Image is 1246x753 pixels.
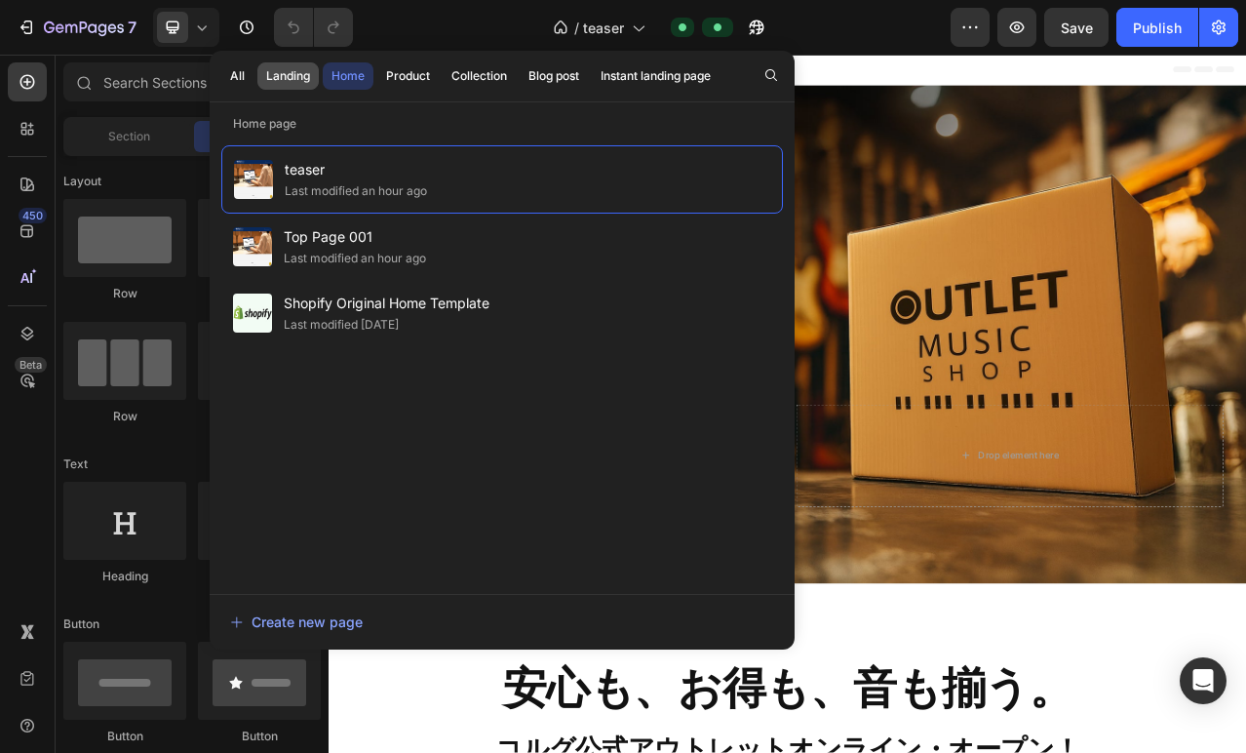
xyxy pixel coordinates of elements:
[63,408,186,425] div: Row
[284,249,426,268] div: Last modified an hour ago
[266,67,310,85] div: Landing
[574,18,579,38] span: /
[63,173,101,190] span: Layout
[63,728,186,745] div: Button
[29,131,577,271] img: gempages_569283610310345760-d13d093c-adf1-42d9-9c0d-fef5003c4d7b.png
[198,285,321,302] div: Row
[130,526,175,550] p: 日
[285,158,427,181] span: teaser
[1116,8,1198,47] button: Publish
[284,225,426,249] span: Top Page 001
[331,67,365,85] div: Home
[330,474,374,526] div: 57
[323,62,373,90] button: Home
[257,62,319,90] button: Landing
[63,456,88,473] span: Text
[274,8,353,47] div: Undo/Redo
[377,62,439,90] button: Product
[330,526,374,550] p: 分
[198,408,321,425] div: Row
[443,62,516,90] button: Collection
[221,62,253,90] button: All
[198,728,321,745] div: Button
[130,474,175,526] div: 04
[284,315,399,335] div: Last modified [DATE]
[230,67,245,85] div: All
[230,612,363,632] div: Create new page
[520,62,588,90] button: Blog post
[19,208,47,223] div: 450
[63,62,321,101] input: Search Sections & Elements
[1133,18,1182,38] div: Publish
[592,62,720,90] button: Instant landing page
[128,16,136,39] p: 7
[430,474,475,526] div: 05
[583,18,624,38] span: teaser
[63,568,186,585] div: Heading
[8,8,145,47] button: 7
[230,474,275,526] div: 18
[451,67,507,85] div: Collection
[198,568,321,585] div: Text Block
[63,615,99,633] span: Button
[528,67,579,85] div: Blog post
[386,67,430,85] div: Product
[29,271,577,415] img: gempages_569283610310345760-3199fb79-be30-4768-bfb1-957d2eeee4dc.png
[15,357,47,373] div: Beta
[229,603,775,642] button: Create new page
[828,504,931,520] div: Drop element here
[1180,657,1227,704] div: Open Intercom Messenger
[210,114,795,134] p: Home page
[1061,20,1093,36] span: Save
[230,526,275,550] p: 時
[284,292,489,315] span: Shopify Original Home Template
[285,181,427,201] div: Last modified an hour ago
[601,67,711,85] div: Instant landing page
[1044,8,1109,47] button: Save
[63,285,186,302] div: Row
[108,128,150,145] span: Section
[430,526,475,550] p: 秒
